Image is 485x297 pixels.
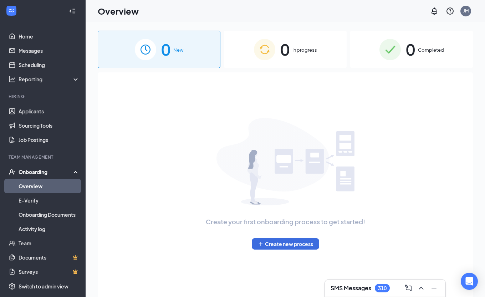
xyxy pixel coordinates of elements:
button: ComposeMessage [403,282,414,294]
svg: UserCheck [9,168,16,175]
a: Team [19,236,80,250]
button: PlusCreate new process [252,238,319,250]
div: Hiring [9,93,78,99]
div: Switch to admin view [19,283,68,290]
a: Applicants [19,104,80,118]
div: 310 [378,285,387,291]
svg: QuestionInfo [446,7,454,15]
div: Reporting [19,76,80,83]
span: In progress [292,46,317,53]
a: Sourcing Tools [19,118,80,133]
a: Home [19,29,80,43]
div: JM [463,8,469,14]
svg: Settings [9,283,16,290]
a: DocumentsCrown [19,250,80,265]
a: Onboarding Documents [19,208,80,222]
svg: Collapse [69,7,76,15]
div: Open Intercom Messenger [461,273,478,290]
h3: SMS Messages [331,284,371,292]
div: Team Management [9,154,78,160]
a: Job Postings [19,133,80,147]
span: Create your first onboarding process to get started! [206,217,365,227]
a: Overview [19,179,80,193]
span: New [173,46,183,53]
div: Onboarding [19,168,73,175]
svg: Plus [258,241,264,247]
a: Scheduling [19,58,80,72]
svg: Analysis [9,76,16,83]
h1: Overview [98,5,139,17]
svg: ChevronUp [417,284,425,292]
a: E-Verify [19,193,80,208]
a: Activity log [19,222,80,236]
svg: ComposeMessage [404,284,413,292]
span: Completed [418,46,444,53]
a: SurveysCrown [19,265,80,279]
svg: Notifications [430,7,439,15]
svg: WorkstreamLogo [8,7,15,14]
span: 0 [406,37,415,62]
button: ChevronUp [415,282,427,294]
a: Messages [19,43,80,58]
span: 0 [161,37,170,62]
button: Minimize [428,282,440,294]
svg: Minimize [430,284,438,292]
span: 0 [280,37,290,62]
